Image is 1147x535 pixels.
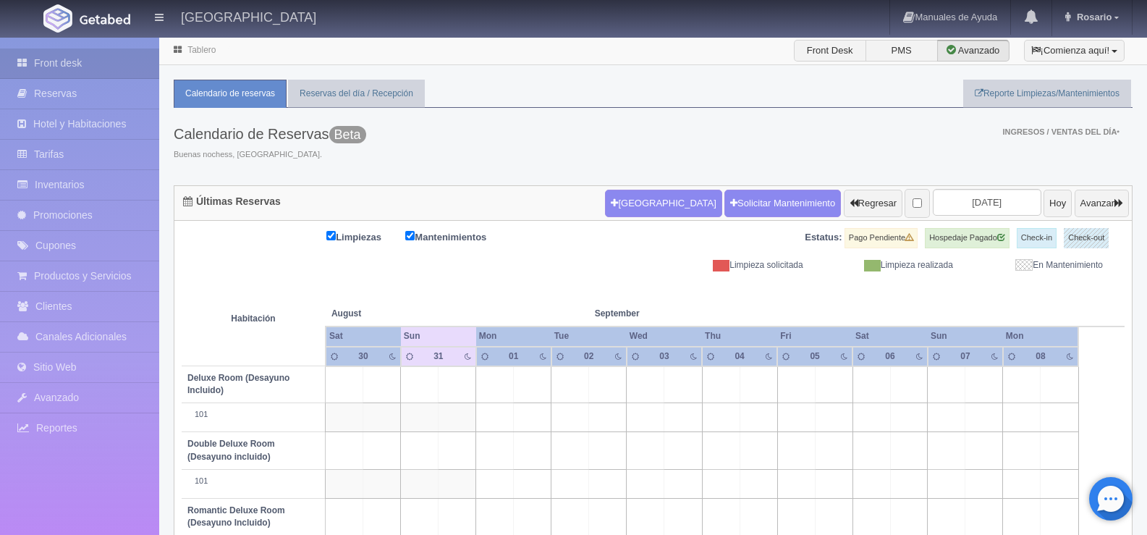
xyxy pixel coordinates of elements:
[288,80,425,108] a: Reservas del día / Recepción
[1064,228,1109,248] label: Check-out
[405,231,415,240] input: Mantenimientos
[174,149,366,161] span: Buenas nochess, [GEOGRAPHIC_DATA].
[937,40,1010,62] label: Avanzado
[476,327,551,346] th: Mon
[577,350,600,363] div: 02
[845,228,918,248] label: Pago Pendiente
[777,327,852,346] th: Fri
[326,228,403,245] label: Limpiezas
[174,80,287,108] a: Calendario de reservas
[964,259,1114,271] div: En Mantenimiento
[352,350,374,363] div: 30
[187,373,289,395] b: Deluxe Room (Desayuno Incluido)
[181,7,316,25] h4: [GEOGRAPHIC_DATA]
[187,505,285,528] b: Romantic Deluxe Room (Desayuno Incluido)
[1002,127,1120,136] span: Ingresos / Ventas del día
[963,80,1131,108] a: Reporte Limpiezas/Mantenimientos
[928,327,1003,346] th: Sun
[605,190,721,217] button: [GEOGRAPHIC_DATA]
[954,350,976,363] div: 07
[879,350,901,363] div: 06
[187,45,216,55] a: Tablero
[1029,350,1051,363] div: 08
[1075,190,1129,217] button: Avanzar
[187,409,319,421] div: 101
[794,40,866,62] label: Front Desk
[551,327,627,346] th: Tue
[803,350,826,363] div: 05
[1073,12,1112,22] span: Rosario
[805,231,842,245] label: Estatus:
[1044,190,1072,217] button: Hoy
[664,259,814,271] div: Limpieza solicitada
[1017,228,1057,248] label: Check-in
[595,308,735,320] span: September
[326,327,401,346] th: Sat
[187,476,319,487] div: 101
[43,4,72,33] img: Getabed
[326,231,336,240] input: Limpiezas
[728,350,750,363] div: 04
[1003,327,1078,346] th: Mon
[329,126,366,143] span: Beta
[653,350,675,363] div: 03
[502,350,525,363] div: 01
[814,259,964,271] div: Limpieza realizada
[852,327,928,346] th: Sat
[401,327,476,346] th: Sun
[844,190,902,217] button: Regresar
[865,40,938,62] label: PMS
[187,439,275,461] b: Double Deluxe Room (Desayuno incluido)
[405,228,508,245] label: Mantenimientos
[231,313,275,324] strong: Habitación
[627,327,702,346] th: Wed
[925,228,1010,248] label: Hospedaje Pagado
[724,190,841,217] a: Solicitar Mantenimiento
[174,126,366,142] h3: Calendario de Reservas
[1024,40,1125,62] button: ¡Comienza aquí!
[183,196,281,207] h4: Últimas Reservas
[427,350,449,363] div: 31
[331,308,470,320] span: August
[702,327,777,346] th: Thu
[80,14,130,25] img: Getabed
